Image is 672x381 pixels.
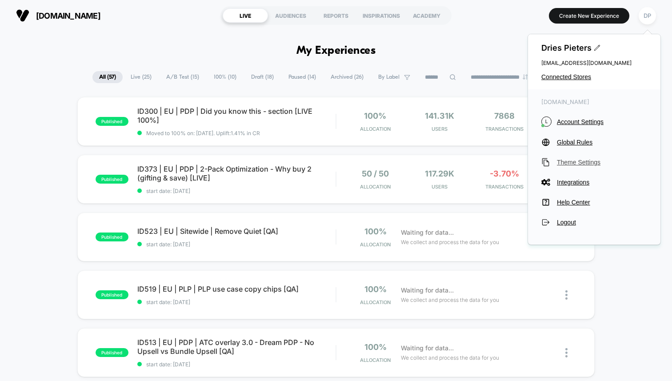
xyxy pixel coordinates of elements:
span: 117.29k [425,169,454,178]
span: Waiting for data... [401,228,454,237]
span: Live ( 25 ) [124,71,158,83]
span: Paused ( 14 ) [282,71,323,83]
span: Theme Settings [557,159,647,166]
button: Logout [541,218,647,227]
div: INSPIRATIONS [359,8,404,23]
span: [EMAIL_ADDRESS][DOMAIN_NAME] [541,60,647,66]
span: 100% ( 10 ) [207,71,243,83]
span: Archived ( 26 ) [324,71,370,83]
span: Allocation [360,241,391,248]
button: LAccount Settings [541,116,647,127]
span: Waiting for data... [401,285,454,295]
span: We collect and process the data for you [401,238,499,246]
button: [DOMAIN_NAME] [13,8,103,23]
span: 100% [364,285,387,294]
span: Moved to 100% on: [DATE] . Uplift: 1.41% in CR [146,130,260,136]
button: Help Center [541,198,647,207]
span: 7868 [494,111,515,120]
span: Logout [557,219,647,226]
img: end [523,74,528,80]
span: Dries Pieters [541,43,647,52]
div: LIVE [223,8,268,23]
span: published [96,117,128,126]
span: start date: [DATE] [137,188,336,194]
div: DP [639,7,656,24]
i: L [541,116,552,127]
div: AUDIENCES [268,8,313,23]
span: 100% [364,227,387,236]
span: [DOMAIN_NAME] [36,11,100,20]
span: TRANSACTIONS [474,126,534,132]
span: start date: [DATE] [137,361,336,368]
button: Global Rules [541,138,647,147]
span: ID519 | EU | PLP | PLP use case copy chips [QA] [137,285,336,293]
span: A/B Test ( 15 ) [160,71,206,83]
span: published [96,233,128,241]
span: Allocation [360,126,391,132]
span: Account Settings [557,118,647,125]
span: 50 / 50 [362,169,389,178]
span: TRANSACTIONS [474,184,534,190]
span: All ( 57 ) [92,71,123,83]
span: Waiting for data... [401,343,454,353]
span: We collect and process the data for you [401,353,499,362]
span: By Label [378,74,400,80]
img: close [565,290,568,300]
span: Draft ( 18 ) [244,71,280,83]
span: Allocation [360,299,391,305]
span: Allocation [360,184,391,190]
span: ID513 | EU | PDP | ATC overlay 3.0 - Dream PDP - No Upsell vs Bundle Upsell [QA] [137,338,336,356]
span: [DOMAIN_NAME] [541,98,647,105]
span: ID373 | EU | PDP | 2-Pack Optimization - Why buy 2 (gifting & save) [LIVE] [137,164,336,182]
img: Visually logo [16,9,29,22]
span: We collect and process the data for you [401,296,499,304]
span: start date: [DATE] [137,241,336,248]
span: Global Rules [557,139,647,146]
span: start date: [DATE] [137,299,336,305]
span: Integrations [557,179,647,186]
span: Allocation [360,357,391,363]
span: 100% [364,111,386,120]
span: Users [410,126,470,132]
span: published [96,348,128,357]
span: 141.31k [425,111,454,120]
span: published [96,175,128,184]
span: published [96,290,128,299]
span: ID300 | EU | PDP | Did you know this - section [LIVE 100%] [137,107,336,124]
button: Create New Experience [549,8,629,24]
span: ID523 | EU | Sitewide | Remove Quiet [QA] [137,227,336,236]
div: REPORTS [313,8,359,23]
h1: My Experiences [296,44,376,57]
button: Connected Stores [541,73,647,80]
img: close [565,348,568,357]
button: DP [636,7,659,25]
button: Integrations [541,178,647,187]
span: Users [410,184,470,190]
span: 100% [364,342,387,352]
span: Help Center [557,199,647,206]
span: -3.70% [490,169,519,178]
button: Theme Settings [541,158,647,167]
div: ACADEMY [404,8,449,23]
